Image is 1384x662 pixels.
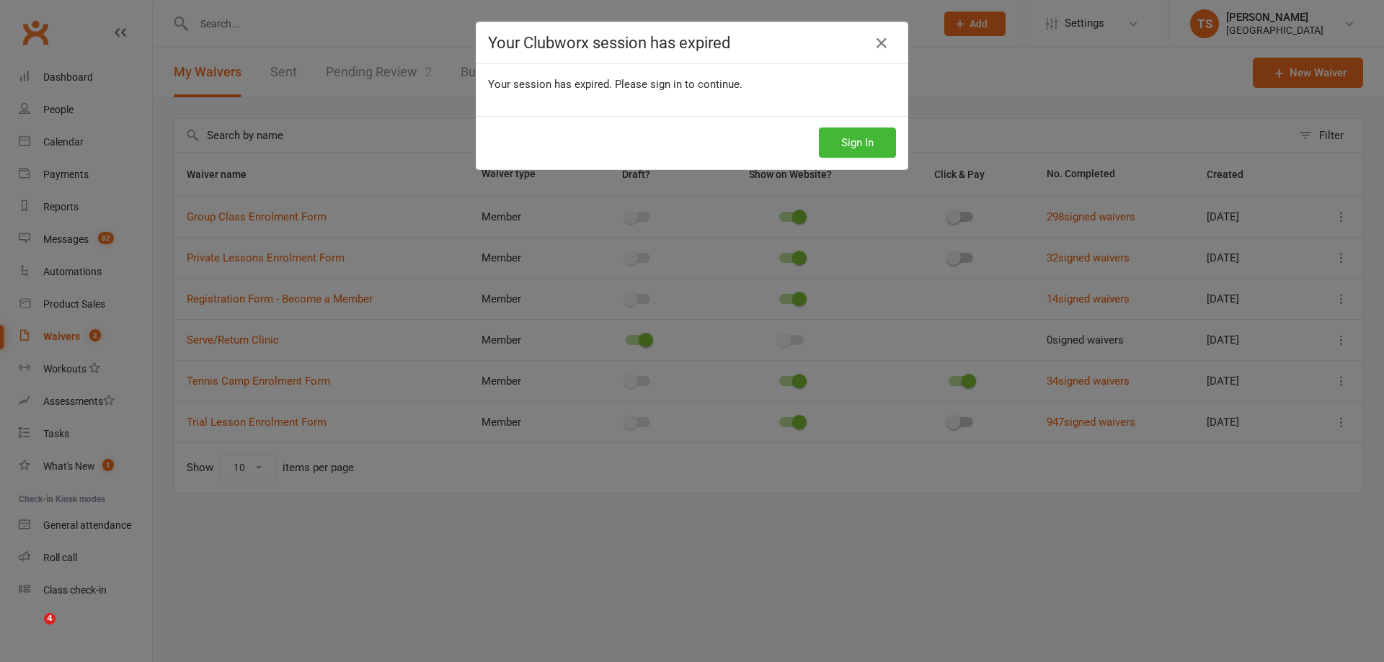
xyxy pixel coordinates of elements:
iframe: Intercom live chat [14,613,49,648]
a: Close [870,32,893,55]
span: 4 [44,613,56,625]
h4: Your Clubworx session has expired [488,34,896,52]
span: Your session has expired. Please sign in to continue. [488,78,742,91]
button: Sign In [819,128,896,158]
